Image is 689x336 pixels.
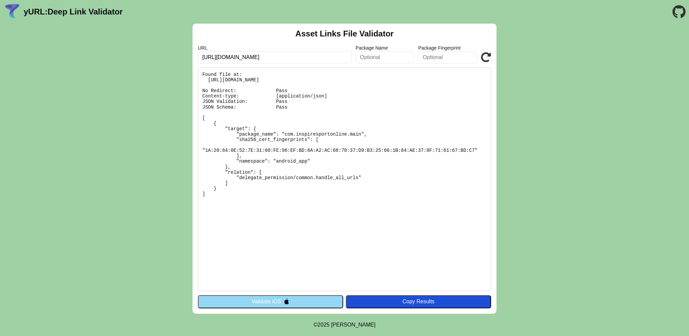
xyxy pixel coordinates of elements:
[3,3,21,21] img: yURL Logo
[198,295,343,308] button: Validate iOS
[313,314,375,336] footer: ©
[198,51,352,63] input: Required
[418,45,477,51] label: Package Fingerprint
[349,299,488,305] div: Copy Results
[317,322,330,328] span: 2025
[284,299,289,304] img: appleIcon.svg
[418,51,477,63] input: Optional
[24,7,123,17] a: yURL:Deep Link Validator
[356,51,414,63] input: Optional
[198,45,352,51] label: URL
[198,67,491,291] pre: Found file at: [URL][DOMAIN_NAME] No Redirect: Pass Content-type: [application/json] JSON Validat...
[356,45,414,51] label: Package Name
[346,295,491,308] button: Copy Results
[296,29,394,38] h2: Asset Links File Validator
[331,322,376,328] a: Michael Ibragimchayev's Personal Site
